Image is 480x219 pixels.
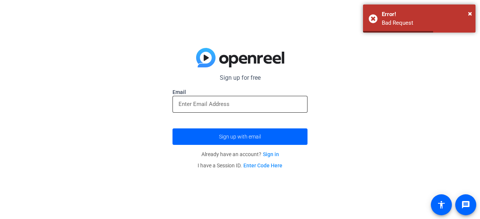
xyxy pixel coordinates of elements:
input: Enter Email Address [178,100,301,109]
mat-icon: accessibility [437,200,446,209]
span: Already have an account? [201,151,279,157]
button: Close [468,8,472,19]
span: × [468,9,472,18]
a: Enter Code Here [243,162,282,168]
span: I have a Session ID. [198,162,282,168]
img: blue-gradient.svg [196,48,284,67]
button: Sign up with email [172,128,307,145]
div: Bad Request [382,19,470,27]
p: Sign up for free [172,73,307,82]
label: Email [172,88,307,96]
div: Error! [382,10,470,19]
a: Sign in [263,151,279,157]
mat-icon: message [461,200,470,209]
